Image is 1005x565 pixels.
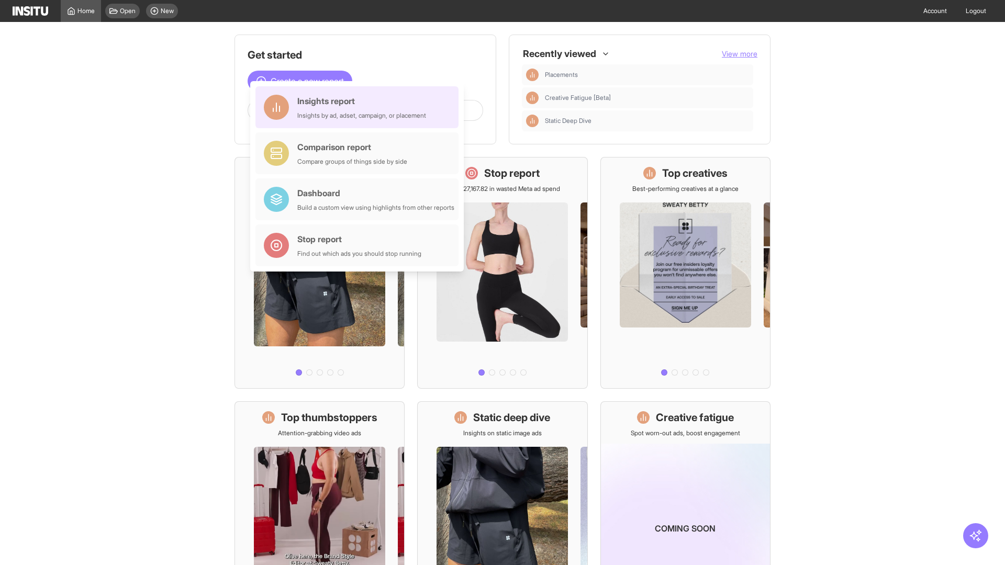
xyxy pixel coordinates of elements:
div: Compare groups of things side by side [297,157,407,166]
span: Home [77,7,95,15]
div: Insights [526,92,539,104]
p: Insights on static image ads [463,429,542,437]
span: Creative Fatigue [Beta] [545,94,749,102]
div: Insights [526,115,539,127]
span: Placements [545,71,578,79]
a: Top creativesBest-performing creatives at a glance [600,157,770,389]
div: Find out which ads you should stop running [297,250,421,258]
p: Attention-grabbing video ads [278,429,361,437]
span: Static Deep Dive [545,117,749,125]
h1: Top thumbstoppers [281,410,377,425]
h1: Top creatives [662,166,728,180]
div: Insights report [297,95,426,107]
div: Insights by ad, adset, campaign, or placement [297,111,426,120]
a: Stop reportSave £27,167.82 in wasted Meta ad spend [417,157,587,389]
h1: Get started [248,48,483,62]
span: Create a new report [271,75,344,87]
span: Creative Fatigue [Beta] [545,94,611,102]
div: Dashboard [297,187,454,199]
h1: Static deep dive [473,410,550,425]
span: Static Deep Dive [545,117,591,125]
button: Create a new report [248,71,352,92]
span: Placements [545,71,749,79]
a: What's live nowSee all active ads instantly [234,157,405,389]
h1: Stop report [484,166,540,180]
span: Open [120,7,136,15]
div: Comparison report [297,141,407,153]
div: Insights [526,69,539,81]
img: Logo [13,6,48,16]
button: View more [722,49,757,59]
div: Stop report [297,233,421,245]
p: Save £27,167.82 in wasted Meta ad spend [444,185,560,193]
span: View more [722,49,757,58]
span: New [161,7,174,15]
div: Build a custom view using highlights from other reports [297,204,454,212]
p: Best-performing creatives at a glance [632,185,739,193]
